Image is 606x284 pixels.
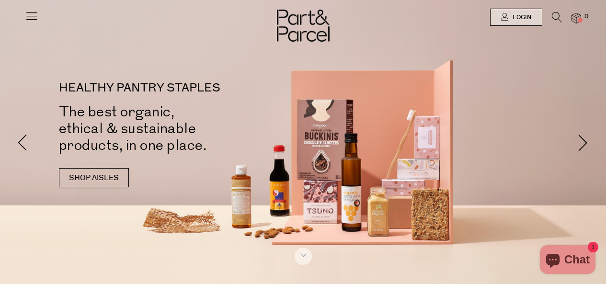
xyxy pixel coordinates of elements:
[490,9,542,26] a: Login
[59,103,318,154] h2: The best organic, ethical & sustainable products, in one place.
[582,12,591,21] span: 0
[537,245,598,276] inbox-online-store-chat: Shopify online store chat
[59,82,318,94] p: HEALTHY PANTRY STAPLES
[510,13,531,22] span: Login
[572,13,581,23] a: 0
[277,10,330,42] img: Part&Parcel
[59,168,129,187] a: SHOP AISLES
